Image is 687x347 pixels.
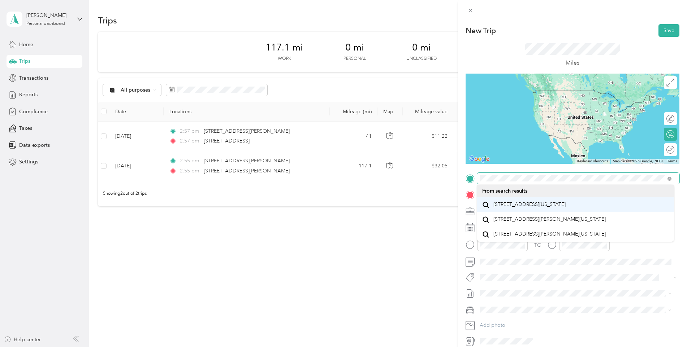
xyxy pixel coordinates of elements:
[493,216,606,223] span: [STREET_ADDRESS][PERSON_NAME][US_STATE]
[493,231,606,237] span: [STREET_ADDRESS][PERSON_NAME][US_STATE]
[613,159,663,163] span: Map data ©2025 Google, INEGI
[493,201,566,208] span: [STREET_ADDRESS][US_STATE]
[467,154,491,164] img: Google
[534,241,541,249] div: TO
[658,24,679,37] button: Save
[467,154,491,164] a: Open this area in Google Maps (opens a new window)
[477,320,679,330] button: Add photo
[566,58,579,67] p: Miles
[466,26,496,36] p: New Trip
[647,307,687,347] iframe: Everlance-gr Chat Button Frame
[577,159,608,164] button: Keyboard shortcuts
[482,188,527,194] span: From search results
